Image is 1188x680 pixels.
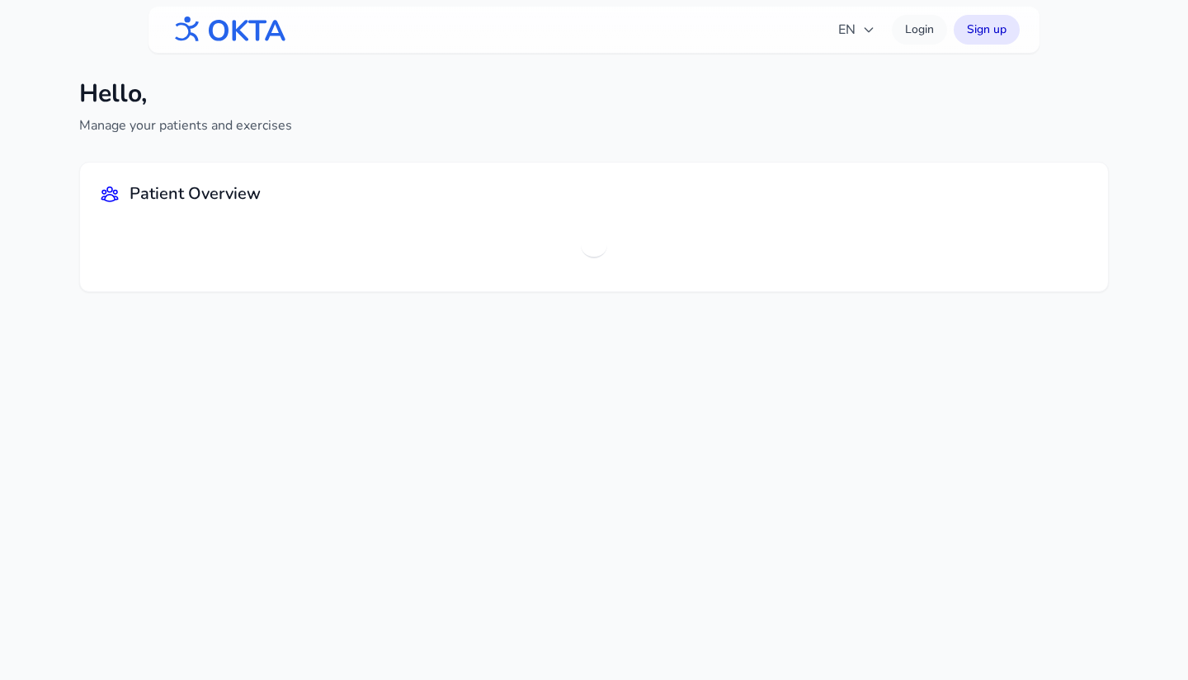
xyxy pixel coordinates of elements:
h2: Patient Overview [130,182,261,205]
button: EN [828,13,885,46]
a: Sign up [954,15,1020,45]
h1: Hello, [79,79,292,109]
img: OKTA logo [168,8,287,51]
p: Manage your patients and exercises [79,116,292,135]
a: Login [892,15,947,45]
span: EN [838,20,875,40]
